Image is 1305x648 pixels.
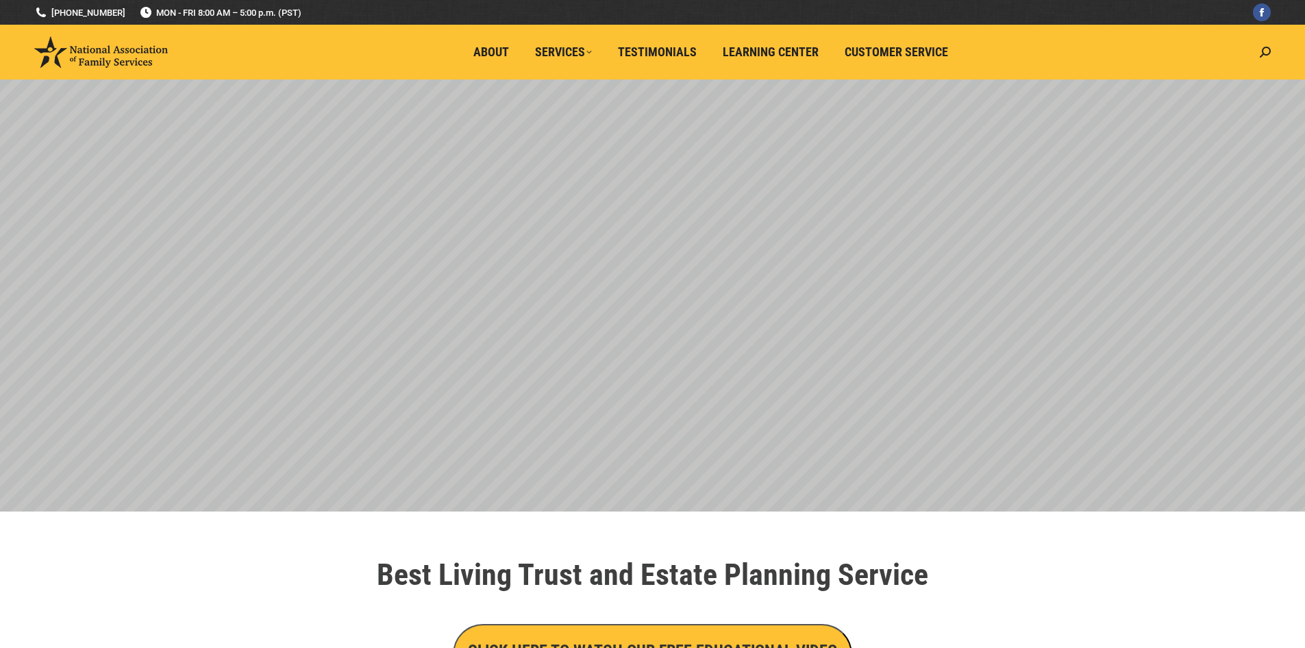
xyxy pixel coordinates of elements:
[269,560,1036,590] h1: Best Living Trust and Estate Planning Service
[139,6,301,19] span: MON - FRI 8:00 AM – 5:00 p.m. (PST)
[34,6,125,19] a: [PHONE_NUMBER]
[713,39,828,65] a: Learning Center
[535,45,592,60] span: Services
[618,45,697,60] span: Testimonials
[473,45,509,60] span: About
[608,39,706,65] a: Testimonials
[845,45,948,60] span: Customer Service
[34,36,168,68] img: National Association of Family Services
[464,39,519,65] a: About
[835,39,958,65] a: Customer Service
[723,45,819,60] span: Learning Center
[1253,3,1271,21] a: Facebook page opens in new window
